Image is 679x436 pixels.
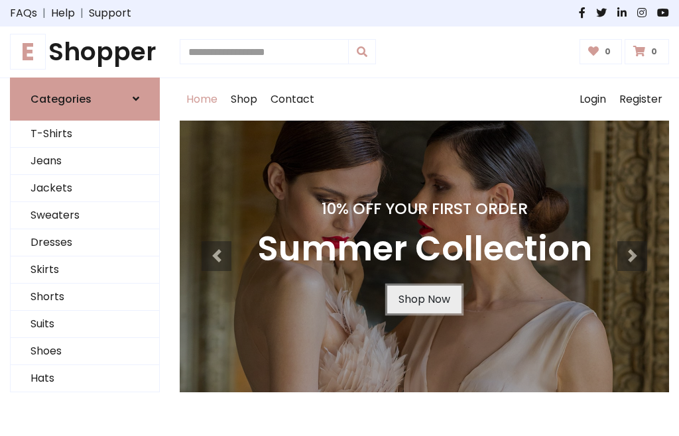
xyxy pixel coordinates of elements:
a: 0 [580,39,623,64]
a: Suits [11,311,159,338]
a: Skirts [11,256,159,284]
a: Home [180,78,224,121]
span: E [10,34,46,70]
a: Shoes [11,338,159,365]
a: Shorts [11,284,159,311]
a: Categories [10,78,160,121]
a: T-Shirts [11,121,159,148]
a: Dresses [11,229,159,256]
h6: Categories [31,93,92,105]
span: 0 [601,46,614,58]
h3: Summer Collection [257,229,592,270]
a: Contact [264,78,321,121]
a: Jeans [11,148,159,175]
a: FAQs [10,5,37,21]
span: 0 [648,46,660,58]
a: Shop Now [387,286,462,313]
a: Jackets [11,175,159,202]
a: Hats [11,365,159,392]
a: Help [51,5,75,21]
a: EShopper [10,37,160,67]
a: Support [89,5,131,21]
a: Shop [224,78,264,121]
a: Login [573,78,613,121]
h4: 10% Off Your First Order [257,199,592,218]
span: | [37,5,51,21]
h1: Shopper [10,37,160,67]
span: | [75,5,89,21]
a: 0 [625,39,669,64]
a: Register [613,78,669,121]
a: Sweaters [11,202,159,229]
